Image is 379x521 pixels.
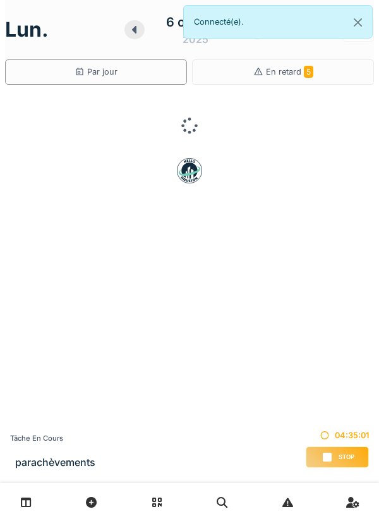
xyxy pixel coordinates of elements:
[5,18,49,42] h1: lun.
[266,67,313,77] span: En retard
[339,453,354,462] span: Stop
[344,6,372,39] button: Close
[304,66,313,78] span: 5
[306,429,369,441] div: 04:35:01
[183,32,208,47] div: 2025
[177,158,202,183] img: badge-BVDL4wpA.svg
[15,457,95,469] h3: parachèvements
[10,433,95,444] div: Tâche en cours
[75,66,117,78] div: Par jour
[166,13,225,32] div: 6 octobre
[183,5,373,39] div: Connecté(e).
